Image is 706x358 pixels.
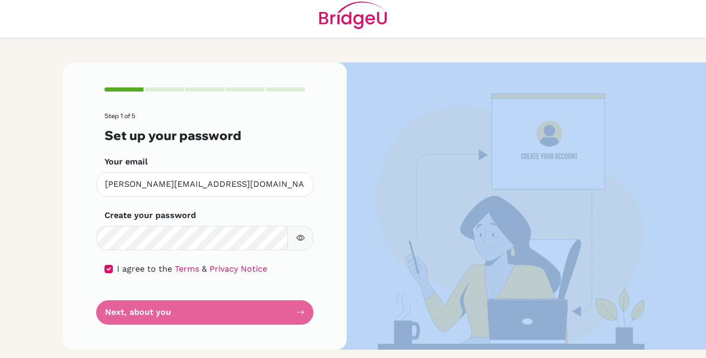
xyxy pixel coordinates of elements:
span: I agree to the [117,264,172,274]
a: Terms [175,264,199,274]
h3: Set up your password [104,128,305,143]
input: Insert your email* [96,172,313,197]
a: Privacy Notice [210,264,267,274]
label: Create your password [104,209,196,222]
span: & [202,264,207,274]
span: Step 1 of 5 [104,112,135,120]
label: Your email [104,156,148,168]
